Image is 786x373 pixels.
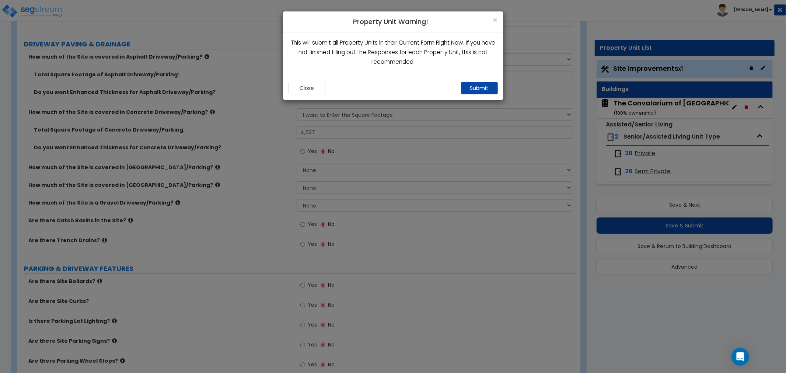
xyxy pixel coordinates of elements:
[493,16,498,24] button: Close
[289,17,498,27] h4: Property Unit Warning!
[731,348,749,366] div: Open Intercom Messenger
[461,82,498,94] button: Submit
[289,82,325,94] button: Close
[493,15,498,25] span: ×
[289,38,498,67] p: This will submit all Property Units in their Current Form Right Now. If you have not finished fil...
